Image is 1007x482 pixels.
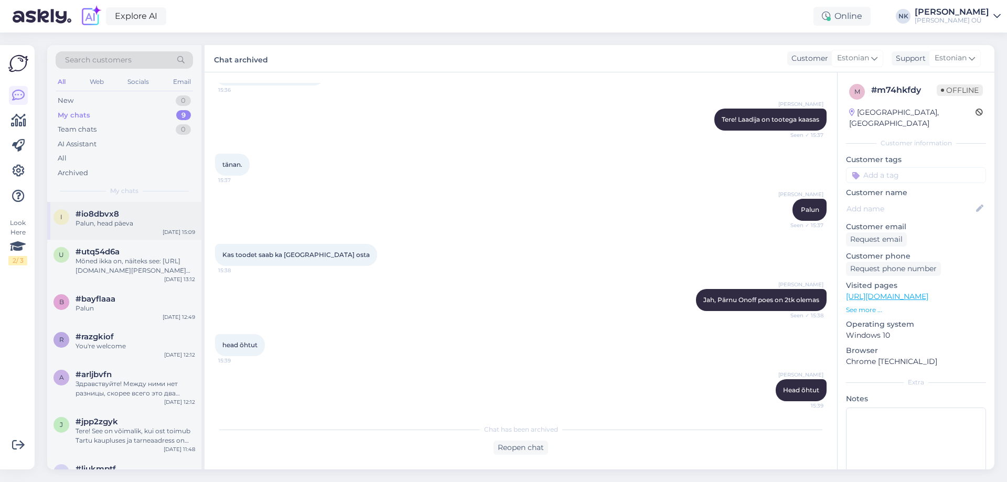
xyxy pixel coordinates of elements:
[59,251,64,259] span: u
[76,379,195,398] div: Здравствуйте! Между ними нет разницы, скорее всего это два региональных кода от разных поставщико...
[837,52,869,64] span: Estonian
[8,218,27,265] div: Look Here
[164,398,195,406] div: [DATE] 12:12
[896,9,910,24] div: NK
[787,53,828,64] div: Customer
[784,312,823,319] span: Seen ✓ 15:38
[778,190,823,198] span: [PERSON_NAME]
[846,154,986,165] p: Customer tags
[76,209,119,219] span: #io8dbvx8
[778,371,823,379] span: [PERSON_NAME]
[58,168,88,178] div: Archived
[846,305,986,315] p: See more ...
[784,402,823,410] span: 15:39
[846,232,907,247] div: Request email
[76,256,195,275] div: Mõned ikka on, näiteks see: [URL][DOMAIN_NAME][PERSON_NAME] Paljud aga pole
[8,256,27,265] div: 2 / 3
[76,417,118,426] span: #jpp2zgyk
[110,186,138,196] span: My chats
[171,75,193,89] div: Email
[846,280,986,291] p: Visited pages
[58,153,67,164] div: All
[778,281,823,288] span: [PERSON_NAME]
[935,52,967,64] span: Estonian
[58,110,90,121] div: My chats
[846,330,986,341] p: Windows 10
[76,219,195,228] div: Palun, head päeva
[176,110,191,121] div: 9
[784,221,823,229] span: Seen ✓ 15:37
[218,176,258,184] span: 15:37
[218,357,258,365] span: 15:39
[484,425,558,434] span: Chat has been archived
[703,296,819,304] span: Jah, Pärnu Onoff poes on 2tk olemas
[846,221,986,232] p: Customer email
[76,294,115,304] span: #bayflaaa
[846,356,986,367] p: Chrome [TECHNICAL_ID]
[59,373,64,381] span: a
[164,351,195,359] div: [DATE] 12:12
[60,421,63,429] span: j
[915,8,1001,25] a: [PERSON_NAME][PERSON_NAME] OÜ
[76,332,114,341] span: #razgkiof
[106,7,166,25] a: Explore AI
[59,336,64,344] span: r
[871,84,937,97] div: # m74hkfdy
[846,167,986,183] input: Add a tag
[164,275,195,283] div: [DATE] 13:12
[846,345,986,356] p: Browser
[222,251,370,259] span: Kas toodet saab ka [GEOGRAPHIC_DATA] osta
[722,115,819,123] span: Tere! Laadija on tootega kaasas
[58,139,97,149] div: AI Assistant
[164,445,195,453] div: [DATE] 11:48
[784,131,823,139] span: Seen ✓ 15:37
[65,55,132,66] span: Search customers
[846,292,928,301] a: [URL][DOMAIN_NAME]
[222,160,242,168] span: tänan.
[176,95,191,106] div: 0
[163,228,195,236] div: [DATE] 15:09
[163,313,195,321] div: [DATE] 12:49
[846,393,986,404] p: Notes
[849,107,976,129] div: [GEOGRAPHIC_DATA], [GEOGRAPHIC_DATA]
[915,8,989,16] div: [PERSON_NAME]
[847,203,974,215] input: Add name
[56,75,68,89] div: All
[778,100,823,108] span: [PERSON_NAME]
[915,16,989,25] div: [PERSON_NAME] OÜ
[218,266,258,274] span: 15:38
[846,319,986,330] p: Operating system
[59,298,64,306] span: b
[125,75,151,89] div: Socials
[76,370,112,379] span: #arljbvfn
[801,206,819,213] span: Palun
[8,53,28,73] img: Askly Logo
[76,426,195,445] div: Tere! See on võimalik, kui ost toimub Tartu kaupluses ja tarneaadress on [GEOGRAPHIC_DATA]. Tartu...
[937,84,983,96] span: Offline
[60,468,63,476] span: l
[846,262,941,276] div: Request phone number
[854,88,860,95] span: m
[218,86,258,94] span: 15:36
[846,378,986,387] div: Extra
[80,5,102,27] img: explore-ai
[846,251,986,262] p: Customer phone
[58,124,97,135] div: Team chats
[846,187,986,198] p: Customer name
[176,124,191,135] div: 0
[892,53,926,64] div: Support
[58,95,73,106] div: New
[76,341,195,351] div: You're welcome
[76,247,120,256] span: #utq54d6a
[813,7,871,26] div: Online
[214,51,268,66] label: Chat archived
[88,75,106,89] div: Web
[846,138,986,148] div: Customer information
[783,386,819,394] span: Head õhtut
[76,464,116,474] span: #liukmptf
[60,213,62,221] span: i
[76,304,195,313] div: Palun
[222,341,258,349] span: head õhtut
[494,441,548,455] div: Reopen chat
